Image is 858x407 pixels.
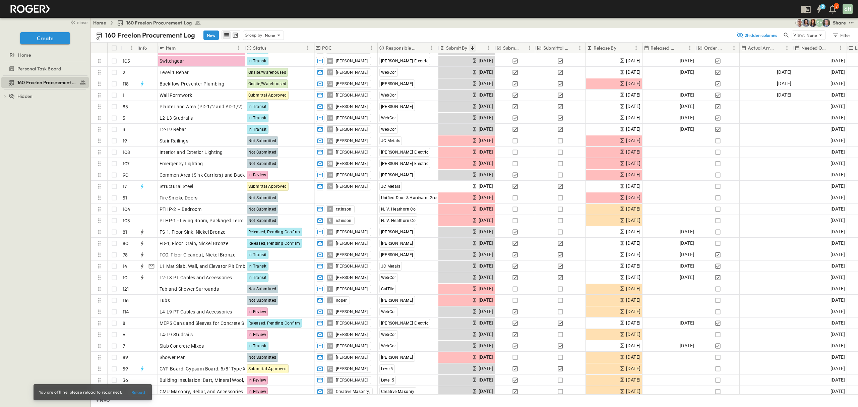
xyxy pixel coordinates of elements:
span: WebCor [381,93,396,98]
span: [DATE] [680,228,694,236]
span: Not Submitted [248,161,277,166]
span: Unified Door & Hardware Group [381,195,442,200]
span: [PERSON_NAME] [336,93,368,98]
span: [DATE] [680,239,694,247]
div: Filter [832,32,851,39]
span: [PERSON_NAME] [336,115,368,121]
span: [DATE] [831,148,845,156]
span: In Transit [248,275,267,280]
span: Home [18,52,31,58]
span: [DATE] [479,68,493,76]
p: POC [322,45,332,51]
span: [PERSON_NAME] Electric [381,161,429,166]
button: Sort [469,44,476,52]
span: [DATE] [479,114,493,122]
button: Sort [420,44,428,52]
span: rstinson [336,218,352,223]
span: [PERSON_NAME] [381,104,413,109]
span: [DATE] [831,171,845,179]
span: jroper [336,298,347,303]
button: Menu [686,44,694,52]
a: Personal Task Board [1,64,87,73]
span: [DATE] [479,148,493,156]
p: Status [253,45,266,51]
span: [DATE] [626,80,640,88]
span: Not Submitted [248,138,277,143]
span: [DATE] [626,205,640,213]
span: FS-1, Floor Sink, Nickel Bronze [160,229,226,235]
span: [PERSON_NAME] [336,309,368,314]
span: [DATE] [479,103,493,110]
span: [DATE] [626,262,640,270]
span: [PERSON_NAME] [336,104,368,109]
p: 5 [123,115,125,121]
button: 2 [812,3,826,15]
span: rstinson [336,207,352,212]
span: Not Submitted [248,218,277,223]
p: Release By [594,45,616,51]
span: JR [328,254,332,255]
span: [DATE] [626,308,640,315]
span: Hidden [17,93,33,100]
div: SH [843,4,853,14]
span: [DATE] [831,217,845,224]
p: 2 [123,69,125,76]
span: In Transit [248,104,267,109]
button: Sort [268,44,275,52]
span: L2-L3 Studrails [160,115,193,121]
span: [DATE] [680,125,694,133]
span: L4-L9 PT Cables and Accessories [160,308,232,315]
p: Actual Arrival [748,45,774,51]
p: 51 [123,194,127,201]
span: [DATE] [626,194,640,201]
p: 3 [123,126,125,133]
span: [PERSON_NAME] [381,298,413,303]
span: Switchgear [160,58,184,64]
span: Not Submitted [248,287,277,291]
span: Onsite/Warehoused [248,81,287,86]
span: [PERSON_NAME] [336,241,368,246]
button: close [67,17,89,27]
span: Released, Pending Confirm [248,230,300,234]
p: None [265,32,275,39]
span: Emergency Lighting [160,160,203,167]
span: ER [328,277,332,278]
p: Submittal Approved? [543,45,569,51]
span: Planter and Area (PD-1/2 and AD-1/2) [160,103,243,110]
span: [PERSON_NAME] [336,264,368,269]
button: kanban view [231,31,239,39]
button: Menu [367,44,375,52]
p: Group by: [245,32,264,39]
span: PTHP-2 – Bedroom [160,206,202,213]
span: [DATE] [626,160,640,167]
span: [DATE] [479,262,493,270]
span: [DATE] [831,285,845,293]
p: Needed Onsite [801,45,828,51]
span: [DATE] [680,57,694,65]
button: Reload [128,387,149,398]
span: [DATE] [479,205,493,213]
span: [DATE] [626,171,640,179]
span: 160 Freelon Procurement Log [17,79,77,86]
p: 103 [123,217,130,224]
button: Menu [837,44,845,52]
span: [DATE] [680,68,694,76]
span: [DATE] [831,57,845,65]
span: [PERSON_NAME] [336,252,368,257]
span: WebCor [381,116,396,120]
button: Create [20,32,70,44]
p: 114 [123,308,129,315]
span: SW [327,140,333,141]
span: JC Metals [381,138,401,143]
p: 85 [123,103,128,110]
span: Structural Steel [160,183,193,190]
span: [DATE] [680,114,694,122]
span: [DATE] [680,262,694,270]
button: Menu [730,44,738,52]
p: 7 [836,4,838,9]
p: Released Date [651,45,677,51]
